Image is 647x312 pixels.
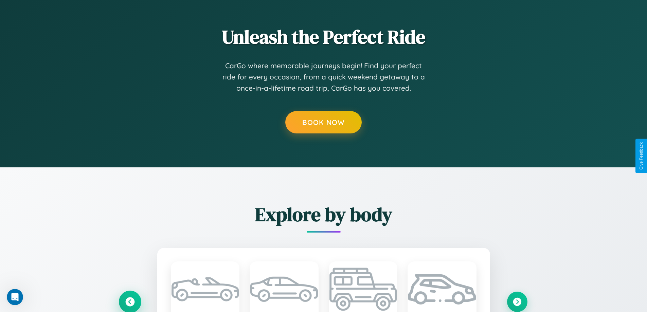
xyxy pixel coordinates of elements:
[7,289,23,305] iframe: Intercom live chat
[120,24,527,50] h2: Unleash the Perfect Ride
[120,201,527,227] h2: Explore by body
[639,142,644,170] div: Give Feedback
[222,60,426,94] p: CarGo where memorable journeys begin! Find your perfect ride for every occasion, from a quick wee...
[285,111,362,133] button: Book Now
